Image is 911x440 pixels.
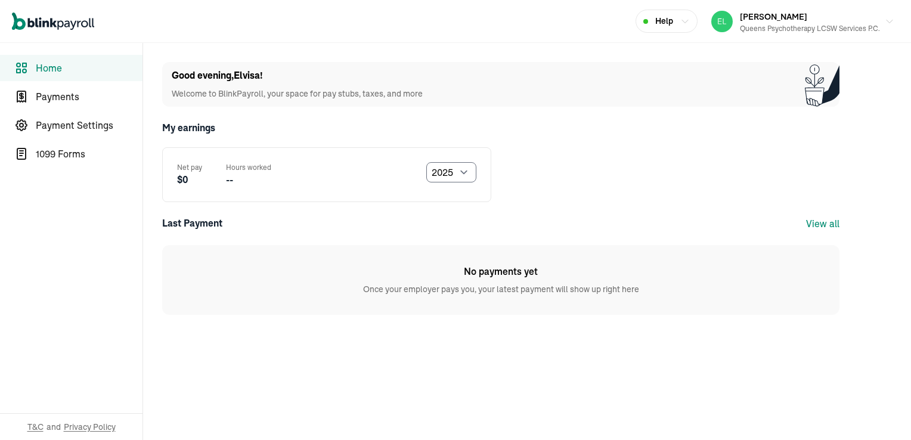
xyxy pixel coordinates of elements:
p: Once your employer pays you, your latest payment will show up right here [363,283,639,296]
span: Home [36,61,142,75]
a: View all [806,218,839,230]
iframe: Chat Widget [712,311,911,440]
div: Queens Psychotherapy LCSW Services P.C. [740,23,880,34]
span: Help [655,15,673,27]
nav: Global [12,4,94,39]
h1: No payments yet [464,264,538,278]
span: Payments [36,89,142,104]
p: Net pay [177,162,202,173]
span: Privacy Policy [64,421,116,433]
span: T&C [27,421,44,433]
h1: Good evening , Elvisa ! [172,69,423,83]
button: [PERSON_NAME]Queens Psychotherapy LCSW Services P.C. [707,7,899,36]
span: [PERSON_NAME] [740,11,807,22]
p: Welcome to BlinkPayroll, your space for pay stubs, taxes, and more [172,88,423,100]
span: 1099 Forms [36,147,142,161]
img: Plant illustration [805,62,839,107]
p: $0 [177,173,202,187]
h2: My earnings [162,121,839,135]
span: Payment Settings [36,118,142,132]
button: Help [636,10,698,33]
p: Hours worked [226,162,271,173]
p: -- [226,173,271,187]
div: Last Payment [162,216,222,231]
